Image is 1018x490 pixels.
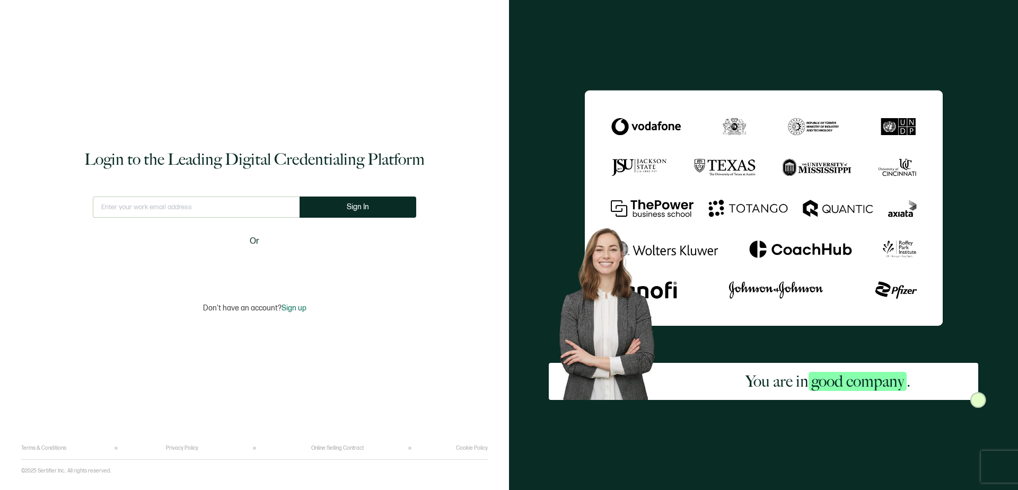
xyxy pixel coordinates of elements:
[93,197,300,218] input: Enter your work email address
[549,219,678,400] img: Sertifier Login - You are in <span class="strong-h">good company</span>. Hero
[21,445,66,451] a: Terms & Conditions
[809,372,907,391] span: good company
[203,304,306,313] p: Don't have an account?
[311,445,364,451] a: Online Selling Contract
[188,255,321,278] iframe: Sign in with Google Button
[745,371,910,392] h2: You are in .
[456,445,488,451] a: Cookie Policy
[282,304,306,313] span: Sign up
[21,468,111,474] p: ©2025 Sertifier Inc.. All rights reserved.
[585,90,943,326] img: Sertifier Login - You are in <span class="strong-h">good company</span>.
[250,235,259,248] span: Or
[84,149,425,170] h1: Login to the Leading Digital Credentialing Platform
[347,203,369,211] span: Sign In
[970,392,986,408] img: Sertifier Login
[166,445,198,451] a: Privacy Policy
[300,197,416,218] button: Sign In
